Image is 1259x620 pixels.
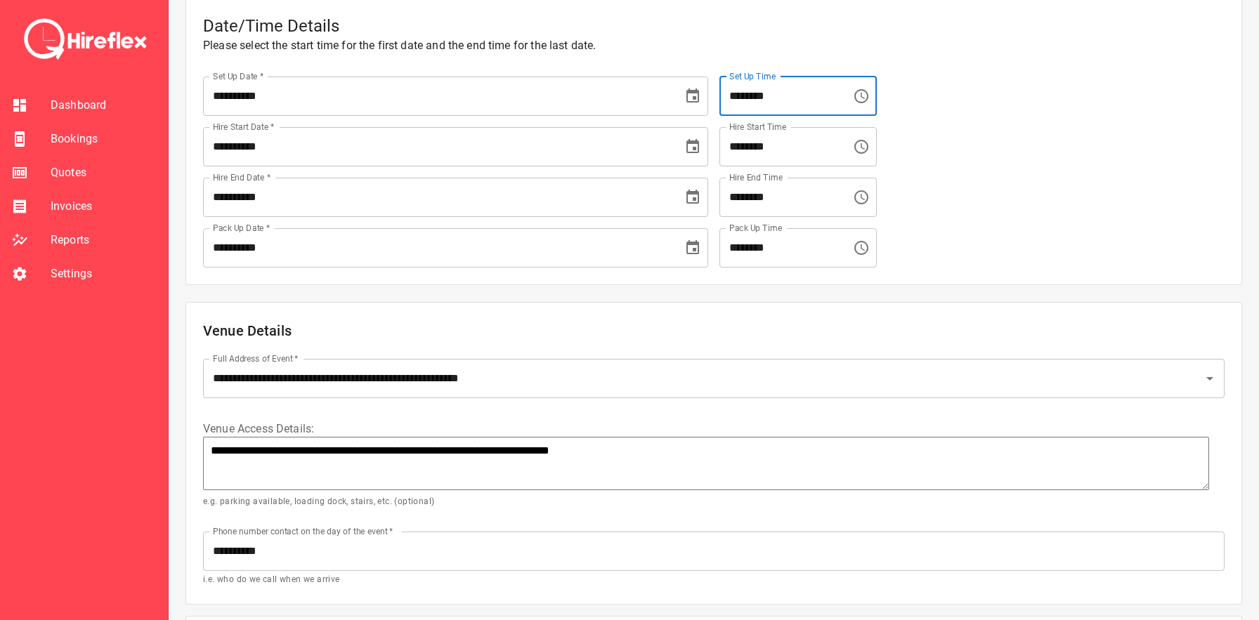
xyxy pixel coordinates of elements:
label: Set Up Time [729,70,776,82]
label: Hire Start Time [729,121,786,133]
button: Choose date, selected date is Oct 11, 2025 [679,234,707,262]
label: Pack Up Date * [213,222,270,234]
p: i.e. who do we call when we arrive [203,573,1225,587]
span: Quotes [51,164,157,181]
span: Settings [51,265,157,282]
button: Choose time, selected time is 4:00 PM [847,183,875,211]
span: Invoices [51,198,157,215]
label: Phone number contact on the day of the event [213,525,393,537]
label: Full Address of Event [213,352,299,364]
button: Choose time, selected time is 5:00 PM [847,133,875,161]
button: Choose time, selected time is 7:00 PM [847,82,875,110]
label: Hire End Time [729,171,783,183]
h5: Date/Time Details [203,15,1225,37]
button: Choose date, selected date is Oct 10, 2025 [679,133,707,161]
button: Choose date, selected date is Oct 10, 2025 [679,82,707,110]
label: Hire Start Date * [213,121,274,133]
button: Choose time, selected time is 4:00 PM [847,234,875,262]
label: Set Up Date * [213,70,263,82]
p: Please select the start time for the first date and the end time for the last date . [203,37,1225,54]
p: e.g. parking available, loading dock, stairs, etc. (optional) [203,495,1225,509]
span: Reports [51,232,157,249]
label: Venue Access Details : [203,421,1225,437]
label: Hire End Date * [213,171,270,183]
span: Bookings [51,131,157,147]
span: Dashboard [51,97,157,114]
label: Pack Up Time [729,222,782,234]
h2: Venue Details [203,319,1225,342]
button: Open [1200,369,1220,388]
button: Choose date, selected date is Oct 11, 2025 [679,183,707,211]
